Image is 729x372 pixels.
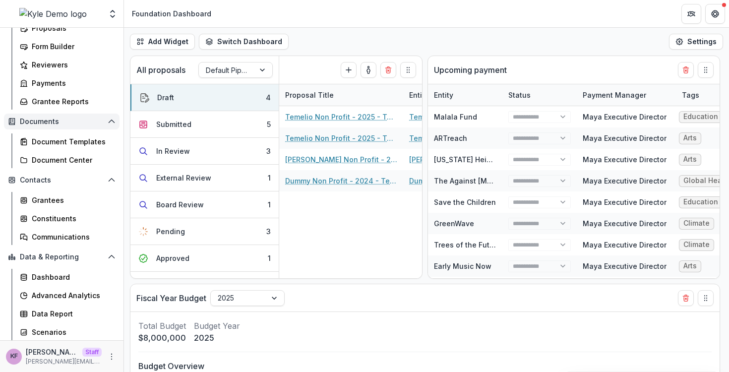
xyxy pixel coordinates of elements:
[409,154,503,165] a: [PERSON_NAME] Non Profit
[138,320,186,332] p: Total Budget
[20,253,104,261] span: Data & Reporting
[32,78,112,88] div: Payments
[681,4,701,24] button: Partners
[434,134,467,142] a: ARTreach
[428,90,459,100] div: Entity
[156,226,185,237] div: Pending
[403,84,527,106] div: Entity Name
[676,90,705,100] div: Tags
[434,241,501,249] a: Trees of the Future
[32,96,112,107] div: Grantee Reports
[583,261,667,271] div: Maya Executive Director
[130,111,279,138] button: Submitted5
[577,90,652,100] div: Payment Manager
[132,8,211,19] div: Foundation Dashboard
[32,136,112,147] div: Document Templates
[268,253,271,263] div: 1
[32,213,112,224] div: Constituents
[157,92,174,103] div: Draft
[20,118,104,126] span: Documents
[16,324,120,340] a: Scenarios
[583,154,667,165] div: Maya Executive Director
[16,93,120,110] a: Grantee Reports
[19,8,87,20] img: Kyle Demo logo
[285,154,397,165] a: [PERSON_NAME] Non Profit - 2024 - Temelio General [PERSON_NAME]
[136,64,185,76] p: All proposals
[577,84,676,106] div: Payment Manager
[26,347,78,357] p: [PERSON_NAME]
[16,229,120,245] a: Communications
[409,133,474,143] a: Temelio Non Profit
[434,155,563,164] a: [US_STATE] Heights Community Choir
[16,75,120,91] a: Payments
[16,38,120,55] a: Form Builder
[32,272,112,282] div: Dashboard
[434,219,474,228] a: GreenWave
[156,173,211,183] div: External Review
[4,114,120,129] button: Open Documents
[400,62,416,78] button: Drag
[705,4,725,24] button: Get Help
[683,198,718,206] div: Education
[583,112,667,122] div: Maya Executive Director
[678,290,694,306] button: Delete card
[683,219,710,228] div: Climate
[698,290,714,306] button: Drag
[138,332,186,344] p: $8,000,000
[409,176,472,186] a: Dummy Non Profit
[16,152,120,168] a: Document Center
[268,173,271,183] div: 1
[194,332,240,344] p: 2025
[434,64,507,76] p: Upcoming payment
[136,292,206,304] p: Fiscal Year Budget
[380,62,396,78] button: Delete card
[434,113,477,121] a: Malala Fund
[266,92,271,103] div: 4
[266,146,271,156] div: 3
[583,176,667,186] div: Maya Executive Director
[82,348,102,357] p: Staff
[683,241,710,249] div: Climate
[285,133,397,143] a: Temelio Non Profit - 2025 - Temelio General [PERSON_NAME]
[361,62,376,78] button: toggle-assigned-to-me
[32,327,112,337] div: Scenarios
[16,306,120,322] a: Data Report
[130,84,279,111] button: Draft4
[130,245,279,272] button: Approved1
[583,240,667,250] div: Maya Executive Director
[156,199,204,210] div: Board Review
[130,191,279,218] button: Board Review1
[156,146,190,156] div: In Review
[502,90,537,100] div: Status
[502,84,577,106] div: Status
[16,133,120,150] a: Document Templates
[16,269,120,285] a: Dashboard
[279,90,340,100] div: Proposal Title
[434,198,496,206] a: Save the Children
[32,23,112,33] div: Proposals
[106,351,118,363] button: More
[683,134,697,142] div: Arts
[16,210,120,227] a: Constituents
[194,320,240,332] p: Budget Year
[156,253,189,263] div: Approved
[683,155,697,164] div: Arts
[138,360,712,372] p: Budget Overview
[32,60,112,70] div: Reviewers
[266,226,271,237] div: 3
[583,133,667,143] div: Maya Executive Director
[106,4,120,24] button: Open entity switcher
[267,119,271,129] div: 5
[32,232,112,242] div: Communications
[285,176,397,186] a: Dummy Non Profit - 2024 - Temelio General [PERSON_NAME]
[199,34,289,50] button: Switch Dashboard
[279,84,403,106] div: Proposal Title
[130,138,279,165] button: In Review3
[434,262,491,270] a: Early Music Now
[428,84,502,106] div: Entity
[285,112,397,122] a: Temelio Non Profit - 2025 - Temelio General [PERSON_NAME]
[32,41,112,52] div: Form Builder
[403,90,457,100] div: Entity Name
